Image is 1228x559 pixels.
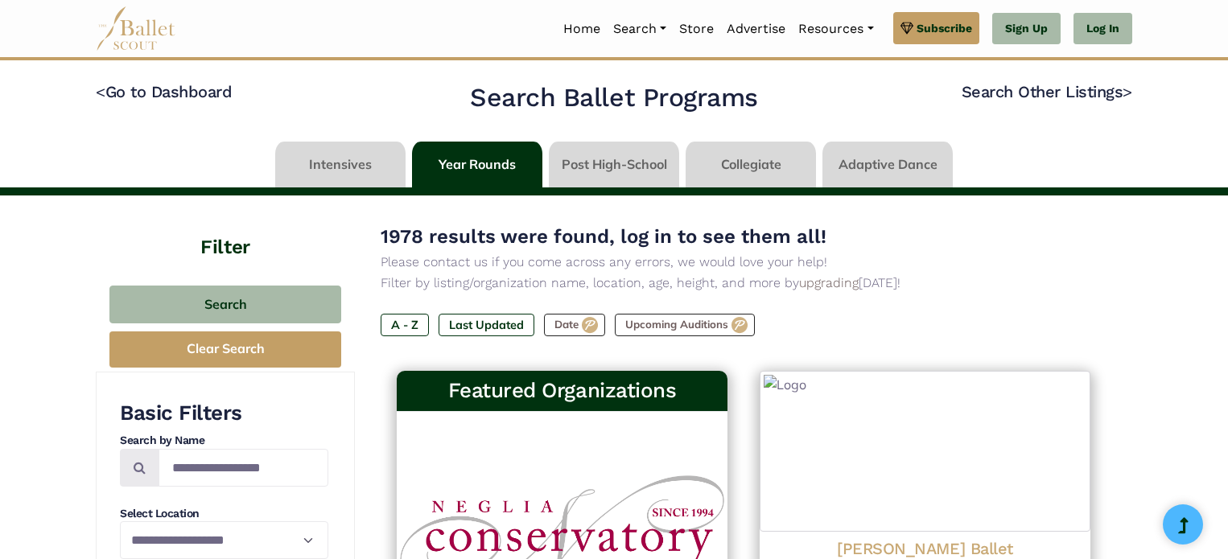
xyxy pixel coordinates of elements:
h4: Select Location [120,506,328,522]
button: Clear Search [109,331,341,368]
a: <Go to Dashboard [96,82,232,101]
code: > [1123,81,1132,101]
input: Search by names... [159,449,328,487]
label: Last Updated [439,314,534,336]
li: Adaptive Dance [819,142,956,187]
a: Subscribe [893,12,979,44]
h4: Search by Name [120,433,328,449]
li: Collegiate [682,142,819,187]
label: Date [544,314,605,336]
h4: Filter [96,195,355,261]
a: Search [607,12,673,46]
label: A - Z [381,314,429,336]
a: Home [557,12,607,46]
a: Sign Up [992,13,1061,45]
a: Resources [792,12,880,46]
span: 1978 results were found, log in to see them all! [381,225,826,248]
a: Search Other Listings> [962,82,1132,101]
h3: Basic Filters [120,400,328,427]
p: Please contact us if you come across any errors, we would love your help! [381,252,1106,273]
label: Upcoming Auditions [615,314,755,336]
span: Subscribe [917,19,972,37]
li: Post High-School [546,142,682,187]
img: gem.svg [900,19,913,37]
img: Logo [760,371,1090,532]
a: Advertise [720,12,792,46]
button: Search [109,286,341,323]
a: Log In [1073,13,1132,45]
li: Year Rounds [409,142,546,187]
a: Store [673,12,720,46]
h3: Featured Organizations [410,377,715,405]
code: < [96,81,105,101]
p: Filter by listing/organization name, location, age, height, and more by [DATE]! [381,273,1106,294]
li: Intensives [272,142,409,187]
h2: Search Ballet Programs [470,81,757,115]
h4: [PERSON_NAME] Ballet [773,538,1078,559]
a: upgrading [799,275,859,290]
